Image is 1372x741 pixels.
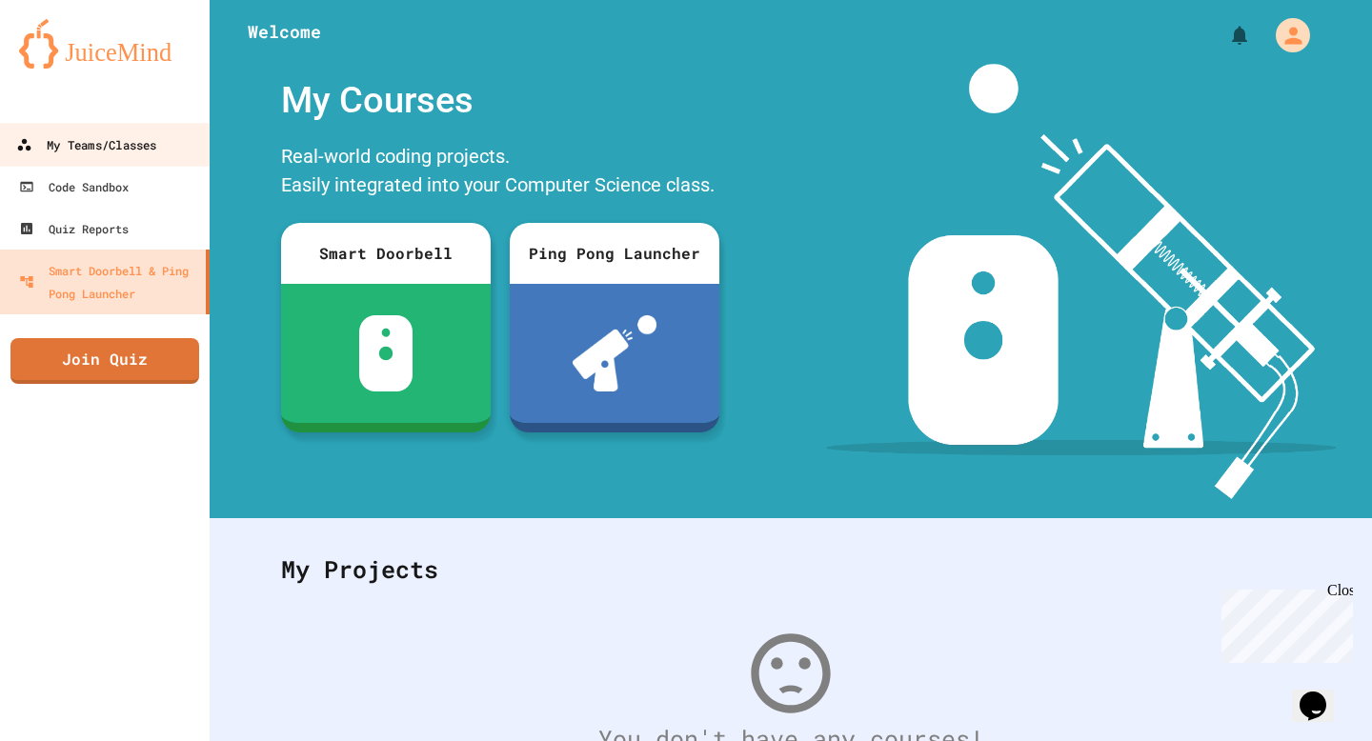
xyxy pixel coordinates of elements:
[10,338,199,384] a: Join Quiz
[573,315,657,391] img: ppl-with-ball.png
[1214,582,1353,663] iframe: chat widget
[16,133,156,157] div: My Teams/Classes
[510,223,719,284] div: Ping Pong Launcher
[1292,665,1353,722] iframe: chat widget
[262,532,1320,607] div: My Projects
[826,64,1337,499] img: banner-image-my-projects.png
[272,137,729,209] div: Real-world coding projects. Easily integrated into your Computer Science class.
[19,217,129,240] div: Quiz Reports
[19,259,198,305] div: Smart Doorbell & Ping Pong Launcher
[1256,13,1315,57] div: My Account
[1193,19,1256,51] div: My Notifications
[281,223,491,284] div: Smart Doorbell
[19,19,191,69] img: logo-orange.svg
[272,64,729,137] div: My Courses
[8,8,131,121] div: Chat with us now!Close
[19,175,129,198] div: Code Sandbox
[359,315,414,391] img: sdb-white.svg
